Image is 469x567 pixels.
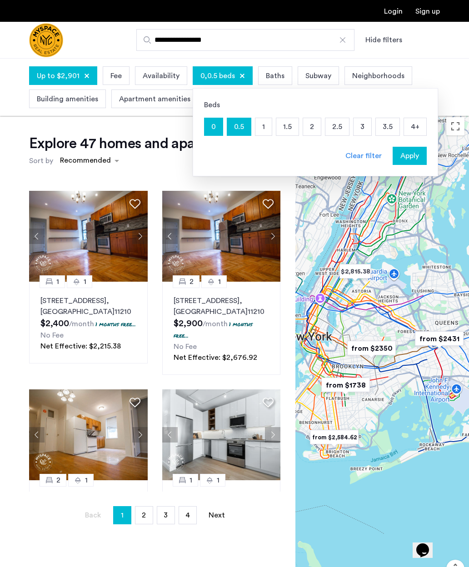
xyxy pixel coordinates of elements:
[325,118,349,135] p: 2.5
[276,118,299,135] p: 1.5
[393,147,427,165] button: button
[376,118,399,135] p: 3.5
[400,150,419,161] span: Apply
[37,70,80,81] span: Up to $2,901
[136,29,354,51] input: Apartment Search
[37,94,98,104] span: Building amenities
[255,118,272,135] p: 1
[404,118,426,135] p: 4+
[345,150,382,161] div: Clear filter
[384,8,403,15] a: Login
[352,70,404,81] span: Neighborhoods
[266,70,284,81] span: Baths
[143,70,180,81] span: Availability
[227,118,251,135] p: 0.5
[413,531,442,558] iframe: chat widget
[354,118,371,135] p: 3
[110,70,122,81] span: Fee
[29,23,63,57] img: logo
[200,70,235,81] span: 0,0.5 beds
[365,35,402,45] button: Show or hide filters
[205,118,223,135] p: 0
[303,118,321,135] p: 2
[415,8,440,15] a: Registration
[119,94,190,104] span: Apartment amenities
[305,70,331,81] span: Subway
[204,99,427,110] div: Beds
[29,23,63,57] a: Cazamio Logo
